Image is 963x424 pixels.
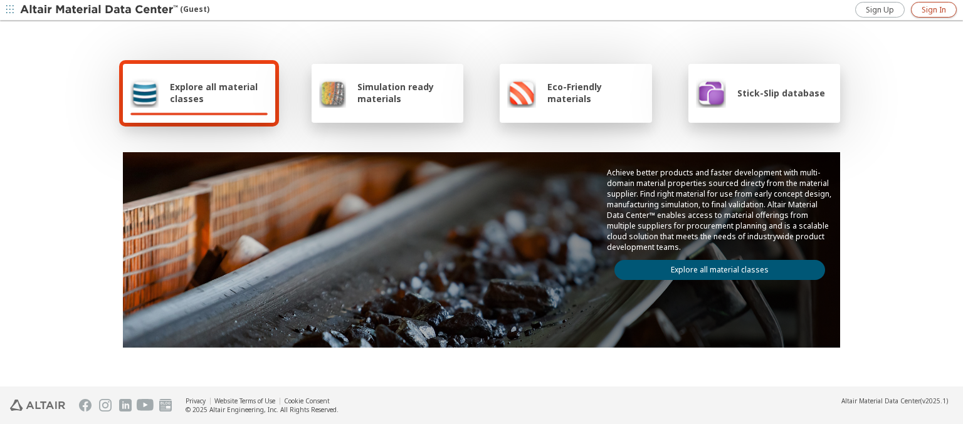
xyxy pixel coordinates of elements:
img: Stick-Slip database [696,78,726,108]
a: Cookie Consent [284,396,330,405]
div: (v2025.1) [841,396,948,405]
span: Eco-Friendly materials [547,81,644,105]
span: Sign In [922,5,946,15]
img: Altair Engineering [10,400,65,411]
img: Altair Material Data Center [20,4,180,16]
span: Altair Material Data Center [841,396,920,405]
img: Explore all material classes [130,78,159,108]
img: Simulation ready materials [319,78,346,108]
div: © 2025 Altair Engineering, Inc. All Rights Reserved. [186,405,339,414]
a: Explore all material classes [614,260,825,280]
div: (Guest) [20,4,209,16]
a: Website Terms of Use [214,396,275,405]
a: Sign Up [855,2,905,18]
span: Sign Up [866,5,894,15]
span: Simulation ready materials [357,81,456,105]
a: Sign In [911,2,957,18]
img: Eco-Friendly materials [507,78,536,108]
p: Achieve better products and faster development with multi-domain material properties sourced dire... [607,167,833,252]
span: Stick-Slip database [737,87,825,99]
a: Privacy [186,396,206,405]
span: Explore all material classes [170,81,268,105]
